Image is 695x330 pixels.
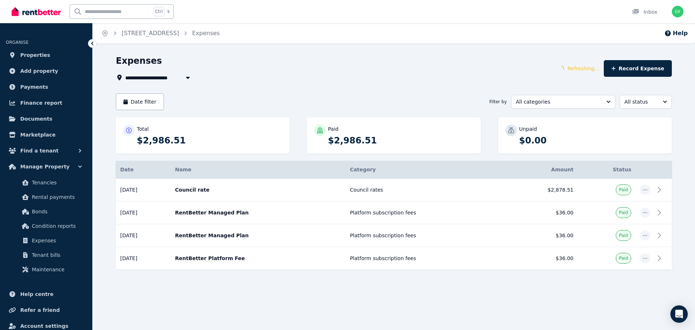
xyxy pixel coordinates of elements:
span: Maintenance [32,265,81,274]
span: Paid [619,255,628,261]
img: Emma Rigo [672,6,683,17]
a: Payments [6,80,87,94]
a: Maintenance [9,262,84,277]
span: All status [624,98,657,105]
td: [DATE] [116,224,171,247]
span: Add property [20,67,58,75]
a: Help centre [6,287,87,301]
button: Find a tenant [6,143,87,158]
p: $0.00 [519,135,665,146]
button: All categories [511,95,615,109]
span: Paid [619,210,628,216]
button: All status [620,95,672,109]
p: RentBetter Platform Fee [175,255,341,262]
span: Ctrl [153,7,164,16]
nav: Breadcrumb [93,23,228,43]
a: Documents [6,112,87,126]
span: Expenses [32,236,81,245]
p: Paid [328,125,338,133]
button: Help [664,29,688,38]
p: Unpaid [519,125,537,133]
span: Condition reports [32,222,81,230]
td: $36.00 [505,247,578,270]
th: Name [171,161,346,179]
td: Council rates [346,179,505,201]
td: Platform subscription fees [346,201,505,224]
th: Date [116,161,171,179]
a: Rental payments [9,190,84,204]
span: Manage Property [20,162,69,171]
span: Find a tenant [20,146,59,155]
span: Tenant bills [32,251,81,259]
button: Date filter [116,93,164,110]
p: Total [137,125,149,133]
td: $36.00 [505,224,578,247]
span: Refer a friend [20,306,60,314]
a: Expenses [9,233,84,248]
a: Finance report [6,96,87,110]
span: All categories [516,98,601,105]
span: Paid [619,233,628,238]
p: $2,986.51 [328,135,473,146]
button: Record Expense [604,60,672,77]
a: Condition reports [9,219,84,233]
th: Amount [505,161,578,179]
button: Manage Property [6,159,87,174]
td: $36.00 [505,201,578,224]
span: Refreshing... [568,65,599,72]
div: Inbox [632,8,657,16]
span: Bonds [32,207,81,216]
td: Platform subscription fees [346,224,505,247]
a: Refer a friend [6,303,87,317]
span: ORGANISE [6,40,29,45]
p: RentBetter Managed Plan [175,232,341,239]
span: Paid [619,187,628,193]
span: Tenancies [32,178,81,187]
a: Bonds [9,204,84,219]
td: [DATE] [116,201,171,224]
th: Status [578,161,636,179]
div: Open Intercom Messenger [670,305,688,323]
p: RentBetter Managed Plan [175,209,341,216]
h1: Expenses [116,55,162,67]
img: RentBetter [12,6,61,17]
p: Council rate [175,186,341,193]
td: Platform subscription fees [346,247,505,270]
th: Category [346,161,505,179]
span: Properties [20,51,50,59]
a: Expenses [192,30,220,37]
span: Marketplace [20,130,55,139]
span: Rental payments [32,193,81,201]
a: Properties [6,48,87,62]
a: [STREET_ADDRESS] [122,30,179,37]
td: [DATE] [116,247,171,270]
span: Filter by [489,99,507,105]
a: Tenant bills [9,248,84,262]
span: Help centre [20,290,54,298]
p: $2,986.51 [137,135,282,146]
span: k [167,9,170,14]
span: Payments [20,83,48,91]
td: $2,878.51 [505,179,578,201]
span: Documents [20,114,52,123]
a: Marketplace [6,128,87,142]
td: [DATE] [116,179,171,201]
a: Tenancies [9,175,84,190]
span: Finance report [20,99,62,107]
a: Add property [6,64,87,78]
